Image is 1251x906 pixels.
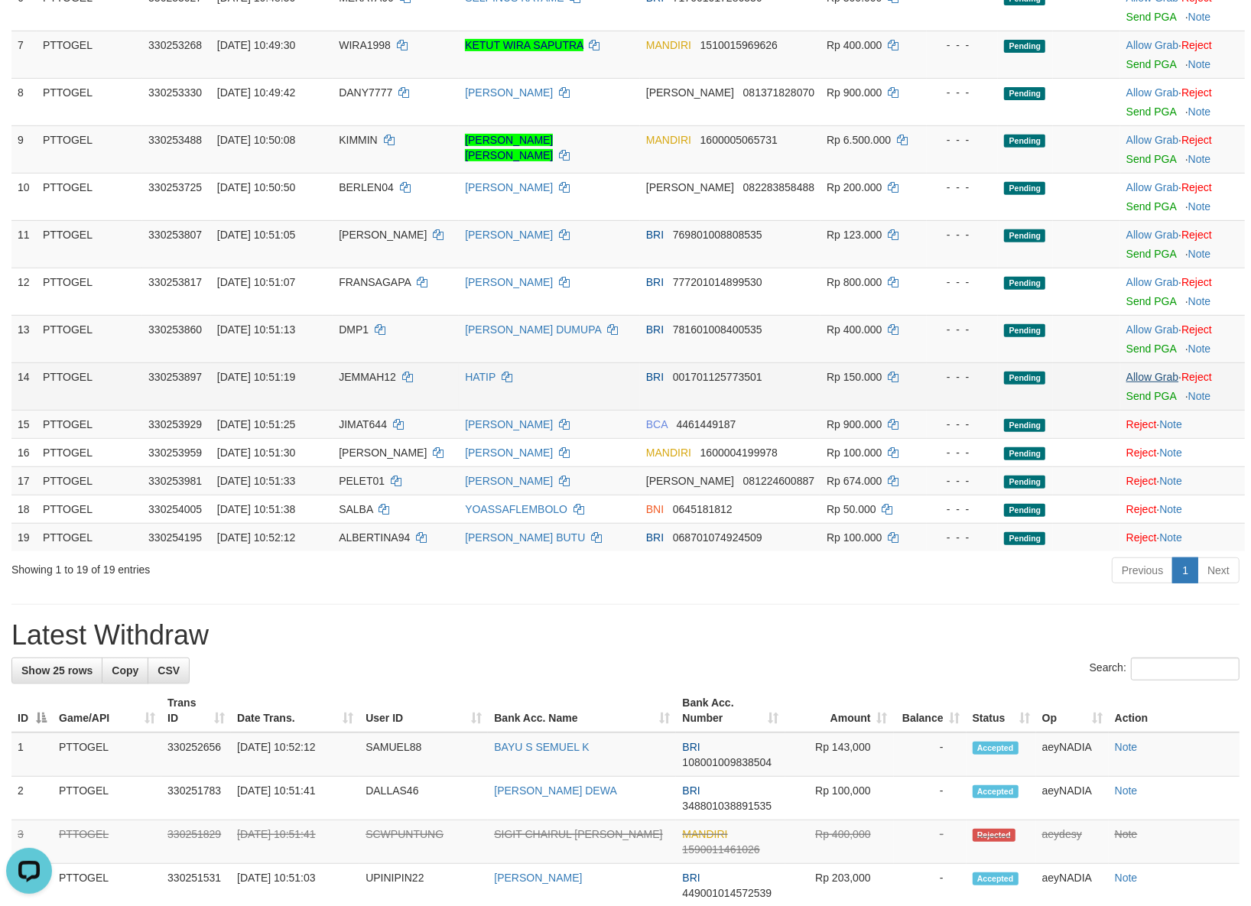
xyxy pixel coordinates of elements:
span: Copy 348801038891535 to clipboard [682,800,772,812]
a: Send PGA [1126,248,1176,260]
span: Copy 081371828070 to clipboard [743,86,814,99]
span: Rp 50.000 [827,503,876,515]
label: Search: [1090,658,1240,680]
span: MANDIRI [682,828,727,840]
td: PTTOGEL [37,466,142,495]
span: · [1126,181,1181,193]
td: 11 [11,220,37,268]
span: BCA [646,418,668,430]
span: Pending [1004,372,1045,385]
td: · [1120,495,1245,523]
td: PTTOGEL [53,820,161,864]
a: SIGIT CHAIRUL [PERSON_NAME] [494,828,662,840]
th: Trans ID: activate to sort column ascending [161,689,231,732]
span: 330253268 [148,39,202,51]
a: Reject [1126,503,1157,515]
div: - - - [933,132,993,148]
span: BRI [646,371,664,383]
td: 7 [11,31,37,78]
div: - - - [933,274,993,290]
span: Show 25 rows [21,664,93,677]
a: [PERSON_NAME] [465,181,553,193]
span: 330254195 [148,531,202,544]
span: WIRA1998 [339,39,391,51]
a: KETUT WIRA SAPUTRA [465,39,583,51]
span: Copy 068701074924509 to clipboard [673,531,762,544]
td: 330251829 [161,820,231,864]
span: Pending [1004,40,1045,53]
a: Reject [1126,475,1157,487]
td: · [1120,466,1245,495]
span: Copy 1590011461026 to clipboard [682,843,759,856]
span: [DATE] 10:51:30 [217,447,295,459]
span: Rp 100.000 [827,447,882,459]
div: - - - [933,369,993,385]
a: Note [1159,418,1182,430]
span: [PERSON_NAME] [339,229,427,241]
span: Copy 108001009838504 to clipboard [682,756,772,768]
span: [DATE] 10:50:08 [217,134,295,146]
div: - - - [933,530,993,545]
a: Note [1115,741,1138,753]
a: Previous [1112,557,1173,583]
a: Allow Grab [1126,371,1178,383]
a: Send PGA [1126,106,1176,118]
a: Note [1188,58,1211,70]
td: · [1120,78,1245,125]
a: Reject [1181,181,1212,193]
td: PTTOGEL [37,410,142,438]
td: · [1120,362,1245,410]
span: [DATE] 10:51:05 [217,229,295,241]
td: PTTOGEL [37,173,142,220]
th: ID: activate to sort column descending [11,689,53,732]
span: BERLEN04 [339,181,394,193]
div: - - - [933,85,993,100]
span: 330253330 [148,86,202,99]
span: Rp 123.000 [827,229,882,241]
span: 330253981 [148,475,202,487]
td: · [1120,125,1245,173]
a: Copy [102,658,148,684]
a: Note [1188,390,1211,402]
span: BRI [682,741,700,753]
span: FRANSAGAPA [339,276,411,288]
td: Rp 100,000 [785,777,894,820]
a: Allow Grab [1126,276,1178,288]
th: Op: activate to sort column ascending [1036,689,1109,732]
td: - [894,777,967,820]
div: - - - [933,322,993,337]
span: Rp 6.500.000 [827,134,891,146]
a: Send PGA [1126,295,1176,307]
span: [PERSON_NAME] [646,86,734,99]
a: Reject [1181,86,1212,99]
span: [DATE] 10:51:13 [217,323,295,336]
span: [DATE] 10:49:42 [217,86,295,99]
td: · [1120,220,1245,268]
span: Copy [112,664,138,677]
span: ALBERTINA94 [339,531,410,544]
span: Rp 400.000 [827,39,882,51]
a: [PERSON_NAME] [465,86,553,99]
span: [DATE] 10:51:38 [217,503,295,515]
span: · [1126,323,1181,336]
span: BRI [646,323,664,336]
a: Allow Grab [1126,229,1178,241]
a: Send PGA [1126,153,1176,165]
input: Search: [1131,658,1240,680]
a: [PERSON_NAME] [465,276,553,288]
a: Send PGA [1126,200,1176,213]
a: Allow Grab [1126,86,1178,99]
div: - - - [933,227,993,242]
div: - - - [933,180,993,195]
span: [DATE] 10:51:25 [217,418,295,430]
span: Pending [1004,135,1045,148]
td: 12 [11,268,37,315]
div: - - - [933,473,993,489]
span: Copy 449001014572539 to clipboard [682,887,772,899]
span: BRI [682,784,700,797]
span: · [1126,276,1181,288]
span: Pending [1004,324,1045,337]
a: [PERSON_NAME] [465,418,553,430]
td: PTTOGEL [37,31,142,78]
a: Send PGA [1126,11,1176,23]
